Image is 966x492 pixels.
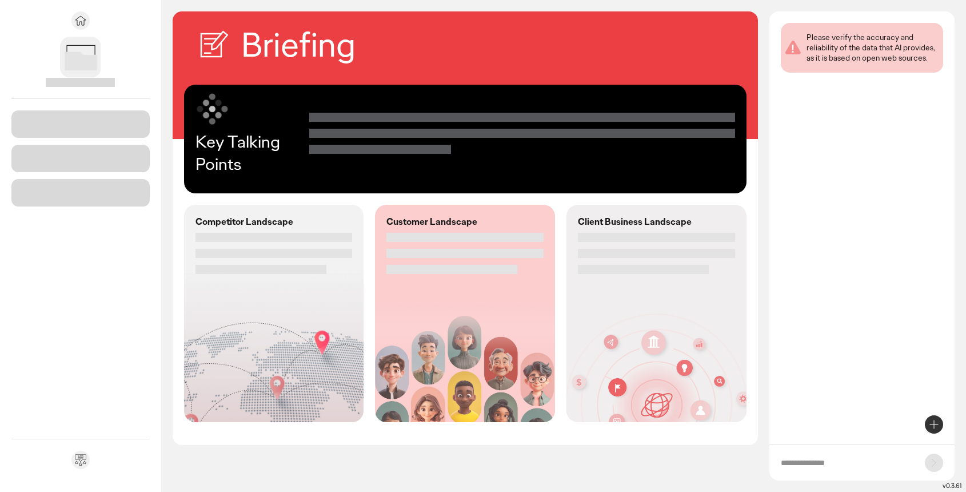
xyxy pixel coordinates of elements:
[807,32,939,64] div: Please verify the accuracy and reliability of the data that AI provides, as it is based on open w...
[60,37,101,78] img: project avatar
[386,216,477,228] p: Customer Landscape
[241,23,356,68] h2: Briefing
[195,130,309,175] p: Key Talking Points
[71,451,90,469] div: Send feedback
[195,92,230,126] img: symbol
[578,216,692,228] p: Client Business Landscape
[195,216,293,228] p: Competitor Landscape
